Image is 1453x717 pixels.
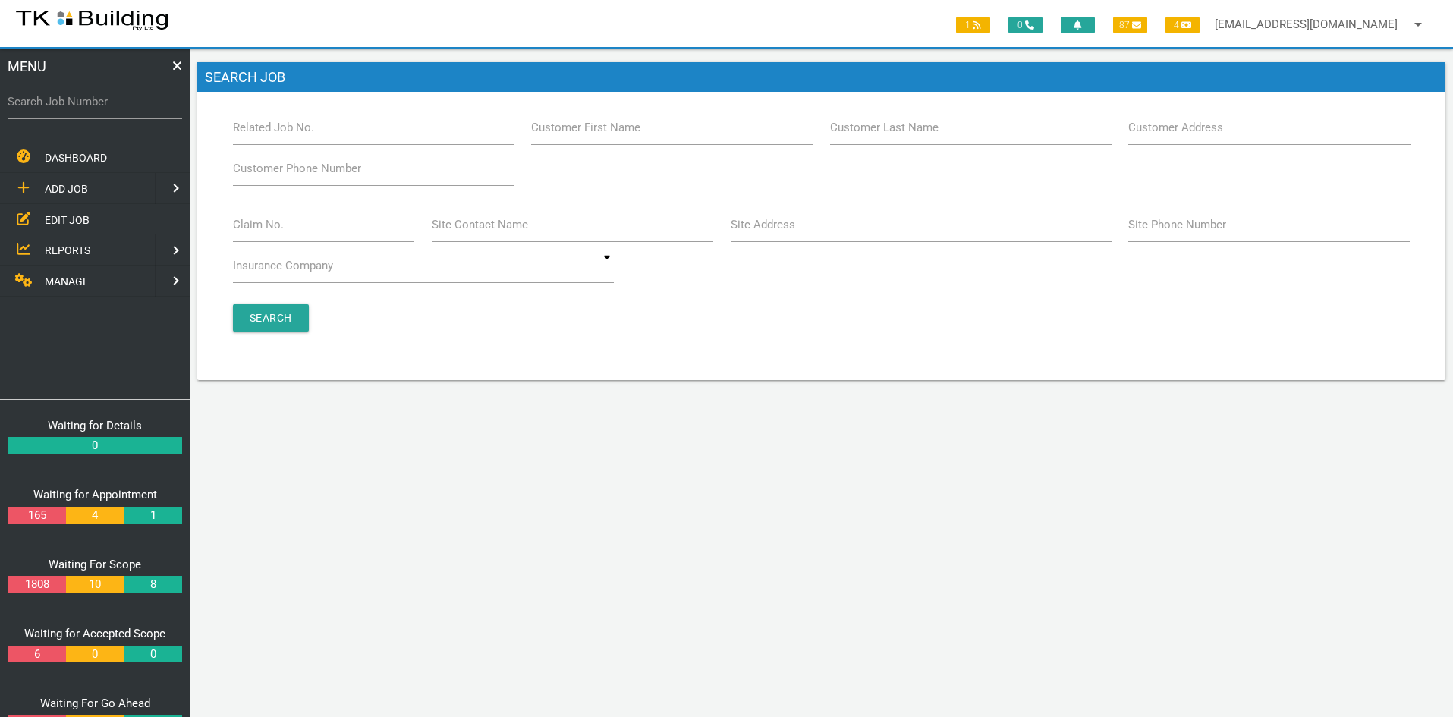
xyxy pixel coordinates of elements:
label: Site Contact Name [432,216,528,234]
label: Customer Last Name [830,119,939,137]
label: Customer First Name [531,119,640,137]
label: Customer Phone Number [233,160,361,178]
a: Waiting for Details [48,419,142,432]
span: 1 [956,17,990,33]
label: Search Job Number [8,93,182,111]
input: Search [233,304,309,332]
span: 0 [1008,17,1043,33]
span: MENU [8,56,46,77]
a: 1 [124,507,181,524]
span: 4 [1165,17,1200,33]
a: 10 [66,576,124,593]
a: Waiting for Appointment [33,488,157,502]
span: ADD JOB [45,183,88,195]
span: MANAGE [45,275,89,288]
a: 6 [8,646,65,663]
label: Claim No. [233,216,284,234]
a: 165 [8,507,65,524]
a: 1808 [8,576,65,593]
a: 0 [8,437,182,454]
label: Customer Address [1128,119,1223,137]
span: EDIT JOB [45,213,90,225]
a: Waiting For Scope [49,558,141,571]
label: Site Address [731,216,795,234]
a: 4 [66,507,124,524]
h1: Search Job [197,62,1445,93]
span: 87 [1113,17,1147,33]
label: Related Job No. [233,119,314,137]
img: s3file [15,8,169,32]
a: 8 [124,576,181,593]
a: Waiting for Accepted Scope [24,627,165,640]
a: 0 [66,646,124,663]
span: DASHBOARD [45,152,107,164]
label: Site Phone Number [1128,216,1226,234]
a: Waiting For Go Ahead [40,697,150,710]
a: 0 [124,646,181,663]
span: REPORTS [45,244,90,256]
